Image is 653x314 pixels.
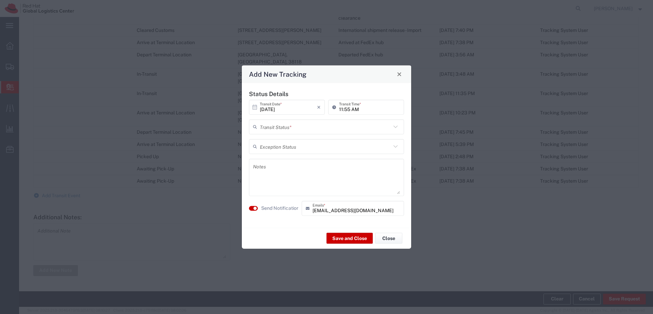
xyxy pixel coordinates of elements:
[261,205,298,212] agx-label: Send Notification
[395,69,404,79] button: Close
[249,90,404,97] h5: Status Details
[317,101,321,112] i: ×
[375,233,402,244] button: Close
[261,205,299,212] label: Send Notification
[326,233,373,244] button: Save and Close
[249,69,306,79] h4: Add New Tracking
